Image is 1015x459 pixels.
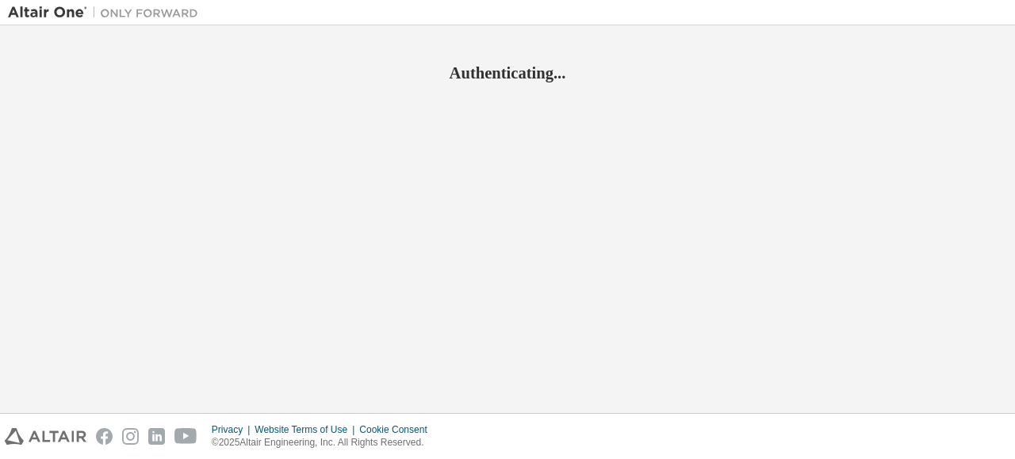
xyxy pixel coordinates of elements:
img: altair_logo.svg [5,428,86,445]
p: © 2025 Altair Engineering, Inc. All Rights Reserved. [212,436,437,449]
div: Cookie Consent [359,423,436,436]
div: Website Terms of Use [255,423,359,436]
img: linkedin.svg [148,428,165,445]
img: facebook.svg [96,428,113,445]
div: Privacy [212,423,255,436]
img: instagram.svg [122,428,139,445]
img: Altair One [8,5,206,21]
img: youtube.svg [174,428,197,445]
h2: Authenticating... [8,63,1007,83]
